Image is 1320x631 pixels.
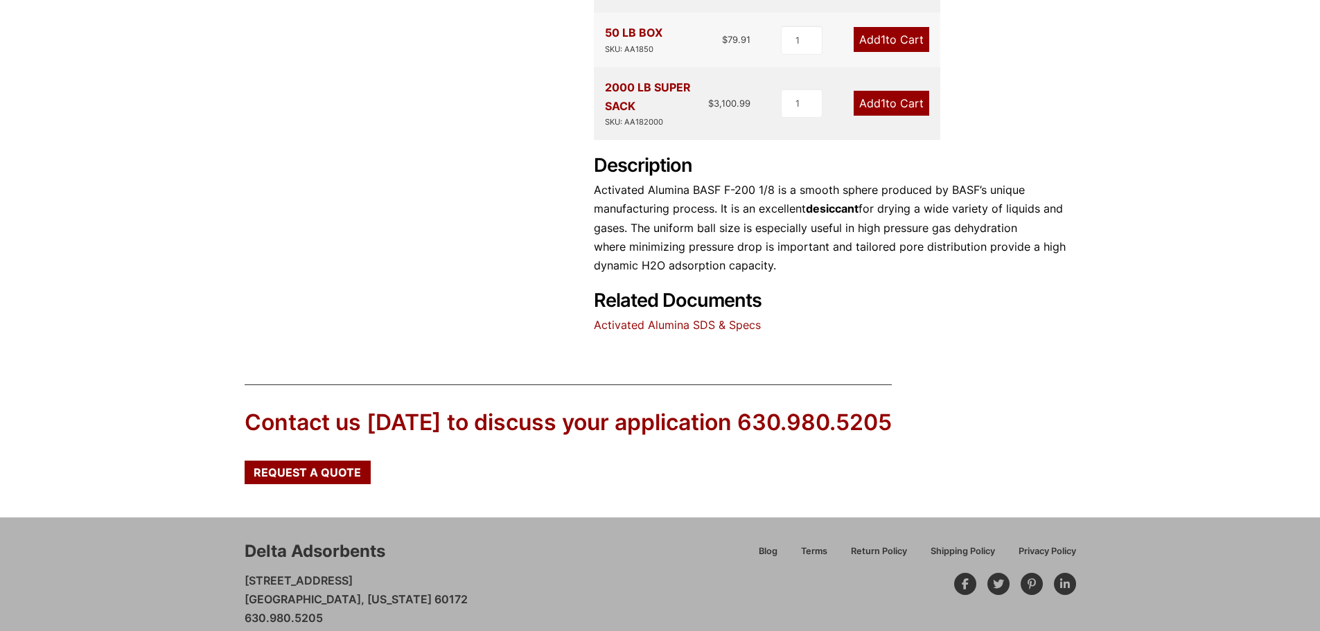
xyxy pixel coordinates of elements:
[839,544,919,568] a: Return Policy
[854,91,929,116] a: Add1to Cart
[722,34,750,45] bdi: 79.91
[594,318,761,332] a: Activated Alumina SDS & Specs
[245,407,892,438] div: Contact us [DATE] to discuss your application 630.980.5205
[881,96,886,110] span: 1
[605,43,662,56] div: SKU: AA1850
[806,202,859,215] strong: desiccant
[605,116,709,129] div: SKU: AA182000
[759,547,777,556] span: Blog
[254,467,361,478] span: Request a Quote
[245,461,371,484] a: Request a Quote
[801,547,827,556] span: Terms
[245,540,385,563] div: Delta Adsorbents
[594,154,1076,177] h2: Description
[605,24,662,55] div: 50 LB BOX
[881,33,886,46] span: 1
[708,98,750,109] bdi: 3,100.99
[747,544,789,568] a: Blog
[594,181,1076,275] p: Activated Alumina BASF F-200 1/8 is a smooth sphere produced by BASF’s unique manufacturing proce...
[854,27,929,52] a: Add1to Cart
[708,98,714,109] span: $
[1019,547,1076,556] span: Privacy Policy
[605,78,709,129] div: 2000 LB SUPER SACK
[931,547,995,556] span: Shipping Policy
[722,34,728,45] span: $
[1007,544,1076,568] a: Privacy Policy
[851,547,907,556] span: Return Policy
[789,544,839,568] a: Terms
[919,544,1007,568] a: Shipping Policy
